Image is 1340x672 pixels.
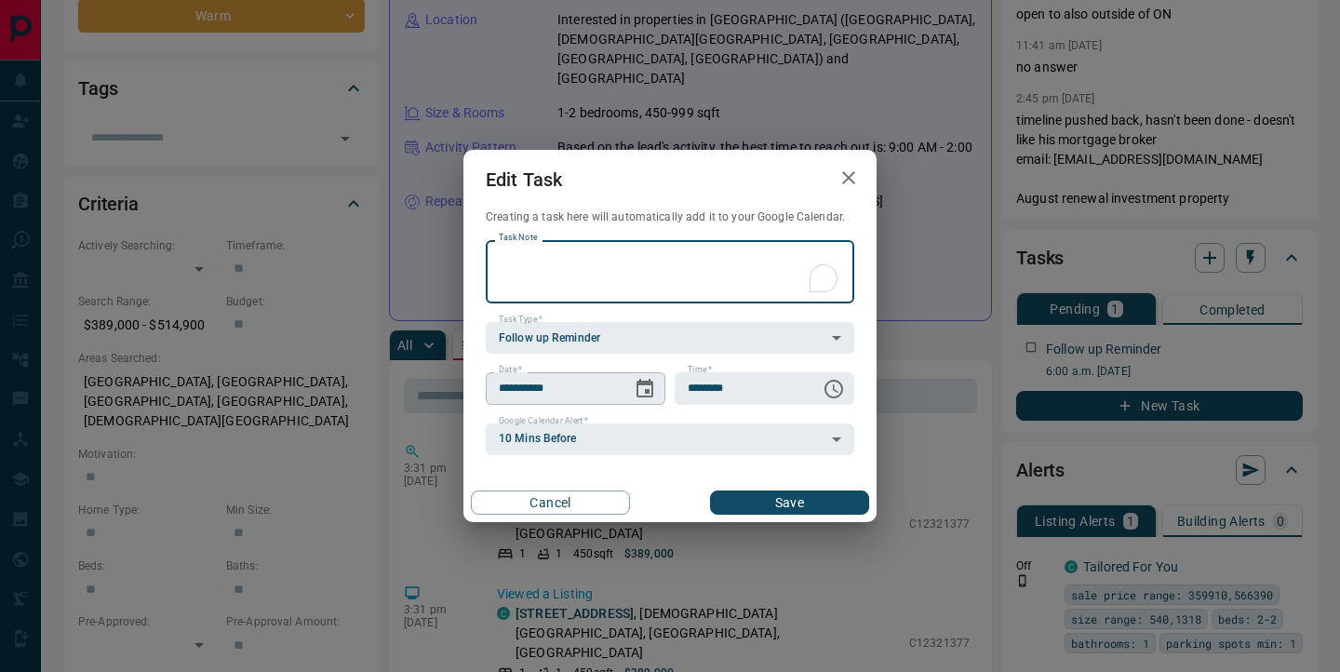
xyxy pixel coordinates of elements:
button: Choose date, selected date is Aug 12, 2025 [626,370,663,408]
p: Creating a task here will automatically add it to your Google Calendar. [486,209,854,225]
label: Task Note [499,232,537,244]
button: Cancel [471,491,630,515]
h2: Edit Task [463,150,584,209]
label: Date [499,364,522,376]
div: Follow up Reminder [486,322,854,354]
label: Time [688,364,712,376]
button: Save [710,491,869,515]
textarea: To enrich screen reader interactions, please activate Accessibility in Grammarly extension settings [499,249,841,296]
label: Task Type [499,314,543,326]
button: Choose time, selected time is 6:00 AM [815,370,852,408]
label: Google Calendar Alert [499,415,588,427]
div: 10 Mins Before [486,423,854,455]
